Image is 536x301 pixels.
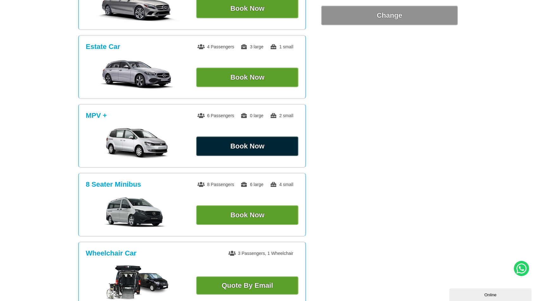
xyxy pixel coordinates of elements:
[86,180,141,189] h3: 8 Seater Minibus
[196,136,298,156] button: Book Now
[270,182,293,187] span: 4 small
[105,265,168,300] img: Wheelchair Car
[89,196,184,228] img: 8 Seater Minibus
[228,251,293,256] span: 3 Passengers, 1 Wheelchair
[86,43,120,51] h3: Estate Car
[449,287,533,301] iframe: chat widget
[86,111,107,120] h3: MPV +
[240,44,264,49] span: 3 large
[86,249,136,257] h3: Wheelchair Car
[196,68,298,87] button: Book Now
[240,113,264,118] span: 0 large
[196,205,298,225] button: Book Now
[321,6,458,25] button: Change
[196,276,298,295] a: Quote By Email
[270,44,293,49] span: 1 small
[240,182,264,187] span: 6 large
[270,113,293,118] span: 2 small
[197,113,234,118] span: 6 Passengers
[197,44,234,49] span: 4 Passengers
[89,59,184,90] img: Estate Car
[89,128,184,159] img: MPV +
[197,182,234,187] span: 8 Passengers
